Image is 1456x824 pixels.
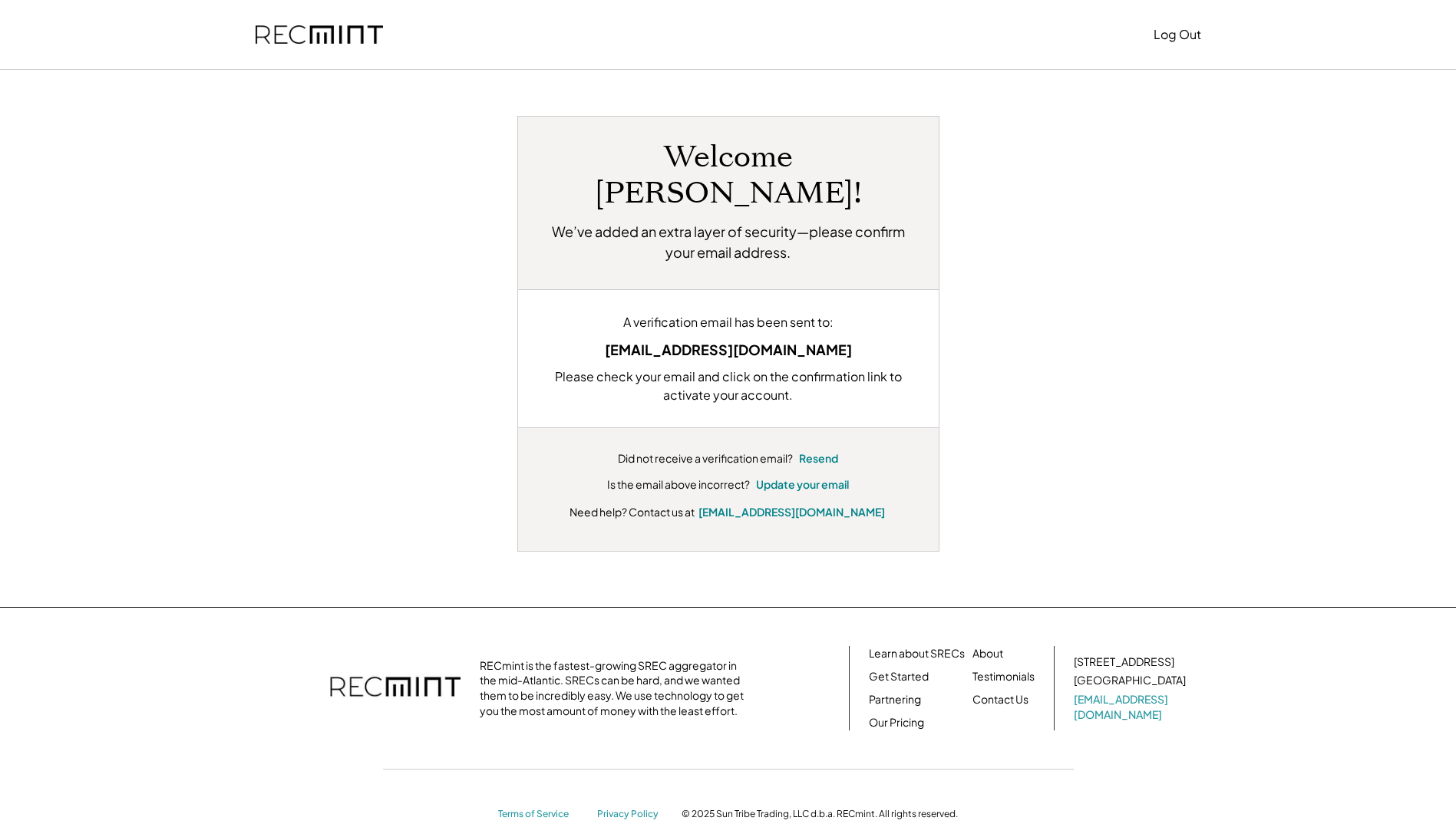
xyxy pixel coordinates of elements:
a: Testimonials [972,669,1035,684]
a: About [972,646,1003,661]
div: Need help? Contact us at [570,504,695,520]
button: Resend [799,451,838,466]
a: Contact Us [972,692,1028,707]
div: A verification email has been sent to: [541,313,916,331]
a: Learn about SRECs [869,646,965,661]
div: Please check your email and click on the confirmation link to activate your account. [541,368,916,404]
div: [GEOGRAPHIC_DATA] [1074,673,1186,688]
div: [EMAIL_ADDRESS][DOMAIN_NAME] [541,339,916,360]
div: Is the email above incorrect? [607,477,750,493]
a: Privacy Policy [597,808,666,821]
img: recmint-logotype%403x.png [330,661,461,715]
a: Get Started [869,669,929,684]
a: Our Pricing [869,715,924,730]
div: © 2025 Sun Tribe Trading, LLC d.b.a. RECmint. All rights reserved. [682,808,958,820]
div: Did not receive a verification email? [618,451,793,466]
a: [EMAIL_ADDRESS][DOMAIN_NAME] [1074,692,1189,722]
button: Update your email [756,477,849,493]
div: RECmint is the fastest-growing SREC aggregator in the mid-Atlantic. SRECs can be hard, and we wan... [480,658,752,718]
a: Partnering [869,692,921,707]
div: [STREET_ADDRESS] [1074,654,1174,670]
a: Terms of Service [498,808,583,821]
h2: We’ve added an extra layer of security—please confirm your email address. [541,221,916,262]
a: [EMAIL_ADDRESS][DOMAIN_NAME] [698,505,885,519]
h1: Welcome [PERSON_NAME]! [541,140,916,212]
img: recmint-logotype%403x.png [256,25,383,44]
button: Log Out [1154,19,1201,50]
